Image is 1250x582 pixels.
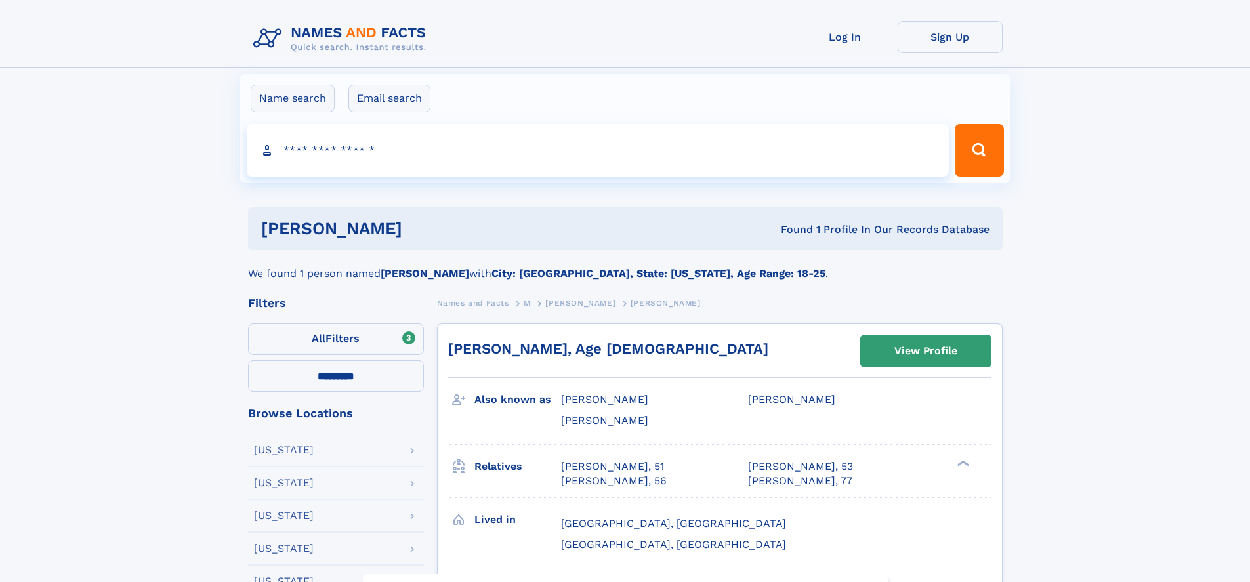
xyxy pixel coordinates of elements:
[261,220,592,237] h1: [PERSON_NAME]
[524,299,531,308] span: M
[381,267,469,280] b: [PERSON_NAME]
[312,332,325,344] span: All
[474,455,561,478] h3: Relatives
[524,295,531,311] a: M
[561,393,648,405] span: [PERSON_NAME]
[254,478,314,488] div: [US_STATE]
[448,341,768,357] a: [PERSON_NAME], Age [DEMOGRAPHIC_DATA]
[561,538,786,551] span: [GEOGRAPHIC_DATA], [GEOGRAPHIC_DATA]
[955,124,1003,177] button: Search Button
[248,323,424,355] label: Filters
[861,335,991,367] a: View Profile
[254,510,314,521] div: [US_STATE]
[251,85,335,112] label: Name search
[254,543,314,554] div: [US_STATE]
[748,474,852,488] a: [PERSON_NAME], 77
[954,459,970,467] div: ❯
[631,299,701,308] span: [PERSON_NAME]
[248,407,424,419] div: Browse Locations
[545,299,615,308] span: [PERSON_NAME]
[474,509,561,531] h3: Lived in
[248,297,424,309] div: Filters
[748,393,835,405] span: [PERSON_NAME]
[545,295,615,311] a: [PERSON_NAME]
[894,336,957,366] div: View Profile
[247,124,949,177] input: search input
[591,222,990,237] div: Found 1 Profile In Our Records Database
[793,21,898,53] a: Log In
[437,295,509,311] a: Names and Facts
[748,459,853,474] a: [PERSON_NAME], 53
[248,21,437,56] img: Logo Names and Facts
[491,267,825,280] b: City: [GEOGRAPHIC_DATA], State: [US_STATE], Age Range: 18-25
[474,388,561,411] h3: Also known as
[561,517,786,530] span: [GEOGRAPHIC_DATA], [GEOGRAPHIC_DATA]
[561,459,664,474] a: [PERSON_NAME], 51
[348,85,430,112] label: Email search
[248,250,1003,281] div: We found 1 person named with .
[254,445,314,455] div: [US_STATE]
[561,414,648,426] span: [PERSON_NAME]
[898,21,1003,53] a: Sign Up
[561,474,667,488] a: [PERSON_NAME], 56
